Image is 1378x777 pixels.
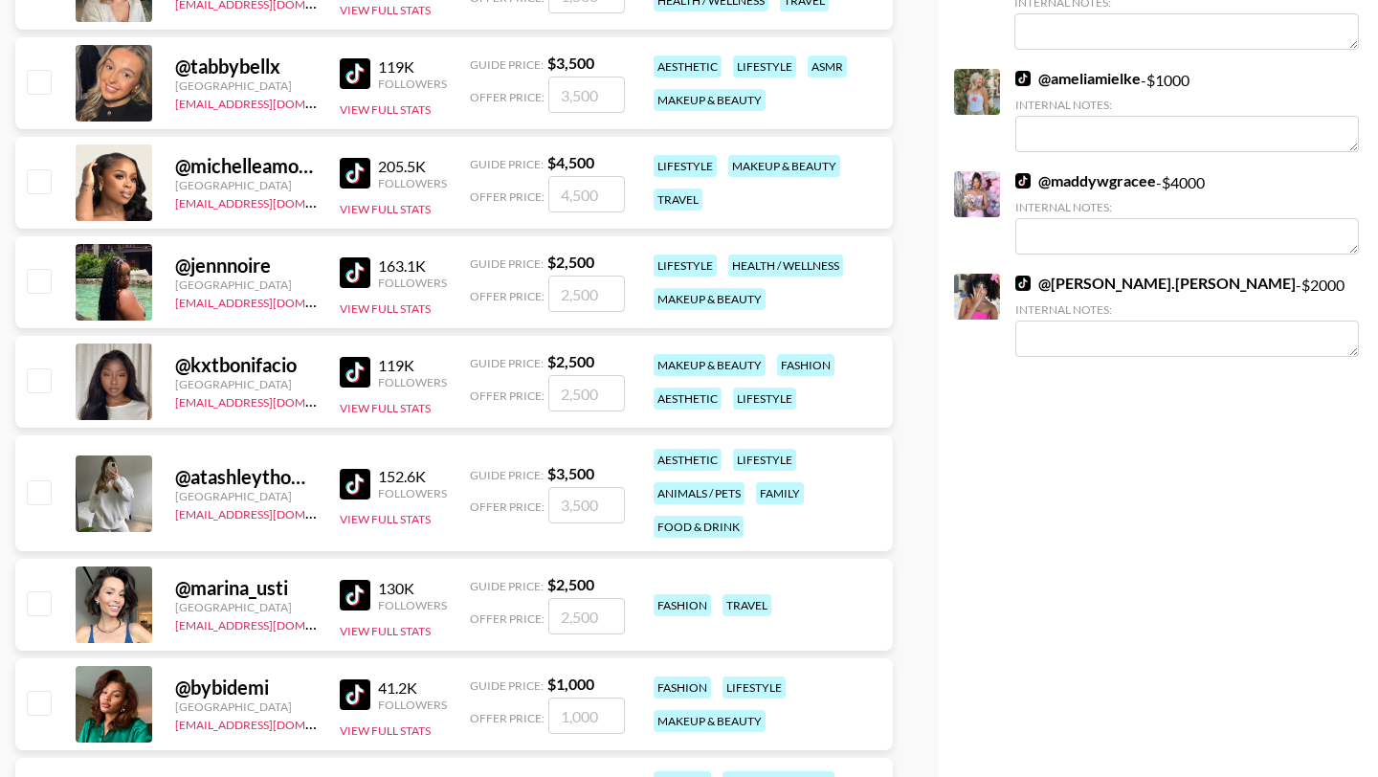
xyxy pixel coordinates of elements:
[470,157,544,171] span: Guide Price:
[470,499,545,514] span: Offer Price:
[547,464,594,482] strong: $ 3,500
[340,580,370,610] img: TikTok
[470,468,544,482] span: Guide Price:
[547,253,594,271] strong: $ 2,500
[756,482,804,504] div: family
[175,93,367,111] a: [EMAIL_ADDRESS][DOMAIN_NAME]
[654,189,702,211] div: travel
[340,301,431,316] button: View Full Stats
[548,375,625,411] input: 2,500
[733,388,796,410] div: lifestyle
[175,699,317,714] div: [GEOGRAPHIC_DATA]
[175,676,317,699] div: @ bybidemi
[340,624,431,638] button: View Full Stats
[340,3,431,17] button: View Full Stats
[378,698,447,712] div: Followers
[654,155,717,177] div: lifestyle
[1015,276,1031,291] img: TikTok
[1015,171,1156,190] a: @maddywgracee
[175,353,317,377] div: @ kxtbonifacio
[547,352,594,370] strong: $ 2,500
[470,356,544,370] span: Guide Price:
[340,158,370,189] img: TikTok
[548,77,625,113] input: 3,500
[728,155,840,177] div: makeup & beauty
[1015,98,1359,112] div: Internal Notes:
[548,487,625,523] input: 3,500
[340,679,370,710] img: TikTok
[378,678,447,698] div: 41.2K
[654,516,744,538] div: food & drink
[654,255,717,277] div: lifestyle
[470,90,545,104] span: Offer Price:
[175,377,317,391] div: [GEOGRAPHIC_DATA]
[175,277,317,292] div: [GEOGRAPHIC_DATA]
[733,449,796,471] div: lifestyle
[654,482,745,504] div: animals / pets
[175,254,317,277] div: @ jennnoire
[654,55,722,78] div: aesthetic
[175,714,367,732] a: [EMAIL_ADDRESS][DOMAIN_NAME]
[175,465,317,489] div: @ atashleythomas
[378,57,447,77] div: 119K
[340,469,370,499] img: TikTok
[654,288,766,310] div: makeup & beauty
[378,77,447,91] div: Followers
[548,176,625,212] input: 4,500
[470,579,544,593] span: Guide Price:
[378,157,447,176] div: 205.5K
[175,576,317,600] div: @ marina_usti
[175,489,317,503] div: [GEOGRAPHIC_DATA]
[340,723,431,738] button: View Full Stats
[175,600,317,614] div: [GEOGRAPHIC_DATA]
[1015,274,1296,293] a: @[PERSON_NAME].[PERSON_NAME]
[548,698,625,734] input: 1,000
[547,54,594,72] strong: $ 3,500
[340,102,431,117] button: View Full Stats
[547,153,594,171] strong: $ 4,500
[470,289,545,303] span: Offer Price:
[777,354,834,376] div: fashion
[1015,71,1031,86] img: TikTok
[722,594,771,616] div: travel
[378,276,447,290] div: Followers
[547,675,594,693] strong: $ 1,000
[654,594,711,616] div: fashion
[728,255,843,277] div: health / wellness
[1015,69,1141,88] a: @ameliamielke
[654,354,766,376] div: makeup & beauty
[733,55,796,78] div: lifestyle
[175,614,367,633] a: [EMAIL_ADDRESS][DOMAIN_NAME]
[340,257,370,288] img: TikTok
[378,356,447,375] div: 119K
[340,512,431,526] button: View Full Stats
[470,711,545,725] span: Offer Price:
[175,78,317,93] div: [GEOGRAPHIC_DATA]
[378,176,447,190] div: Followers
[340,58,370,89] img: TikTok
[378,375,447,389] div: Followers
[1015,200,1359,214] div: Internal Notes:
[175,178,317,192] div: [GEOGRAPHIC_DATA]
[175,391,367,410] a: [EMAIL_ADDRESS][DOMAIN_NAME]
[1015,171,1359,255] div: - $ 4000
[654,449,722,471] div: aesthetic
[340,401,431,415] button: View Full Stats
[654,710,766,732] div: makeup & beauty
[1015,173,1031,189] img: TikTok
[654,677,711,699] div: fashion
[175,154,317,178] div: @ michelleamoree
[547,575,594,593] strong: $ 2,500
[722,677,786,699] div: lifestyle
[1015,302,1359,317] div: Internal Notes:
[654,388,722,410] div: aesthetic
[470,678,544,693] span: Guide Price:
[470,388,545,403] span: Offer Price:
[175,55,317,78] div: @ tabbybellx
[808,55,847,78] div: asmr
[548,276,625,312] input: 2,500
[1015,69,1359,152] div: - $ 1000
[340,202,431,216] button: View Full Stats
[175,192,367,211] a: [EMAIL_ADDRESS][DOMAIN_NAME]
[340,357,370,388] img: TikTok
